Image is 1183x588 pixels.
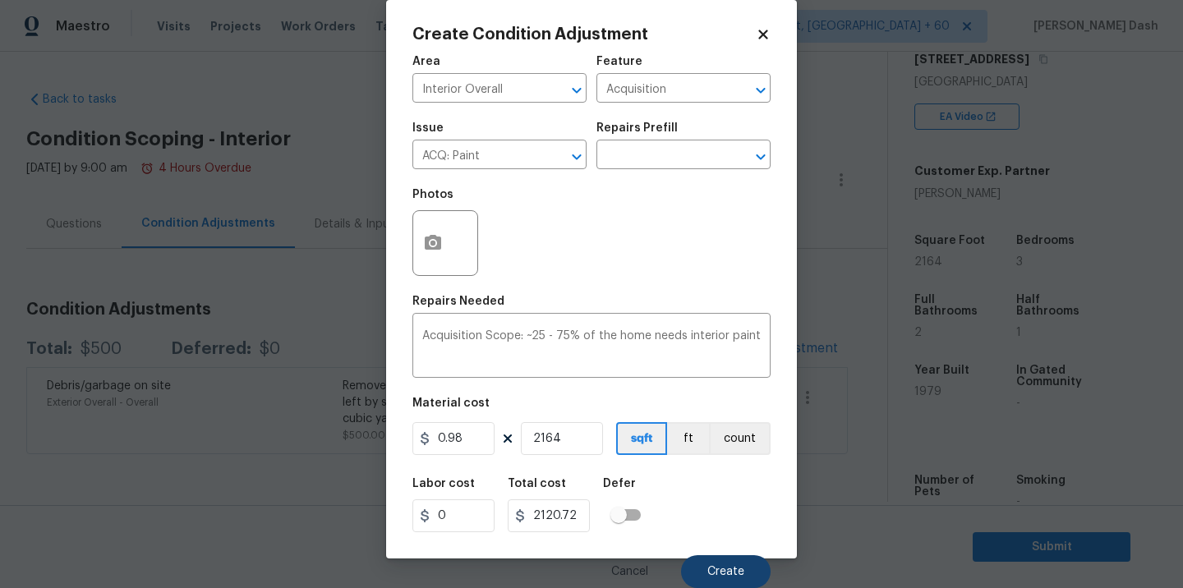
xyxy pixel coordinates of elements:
span: Create [707,566,744,578]
button: ft [667,422,709,455]
h5: Repairs Needed [412,296,504,307]
span: Cancel [611,566,648,578]
h5: Photos [412,189,453,200]
button: count [709,422,771,455]
button: Open [749,145,772,168]
button: Create [681,555,771,588]
button: Open [565,79,588,102]
h5: Repairs Prefill [596,122,678,134]
h5: Area [412,56,440,67]
h5: Material cost [412,397,490,409]
button: Open [565,145,588,168]
h2: Create Condition Adjustment [412,26,756,43]
textarea: Acquisition Scope: ~25 - 75% of the home needs interior paint [422,330,761,365]
h5: Issue [412,122,444,134]
button: sqft [616,422,667,455]
button: Cancel [585,555,674,588]
h5: Labor cost [412,478,475,489]
h5: Total cost [508,478,566,489]
h5: Feature [596,56,642,67]
h5: Defer [603,478,636,489]
button: Open [749,79,772,102]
